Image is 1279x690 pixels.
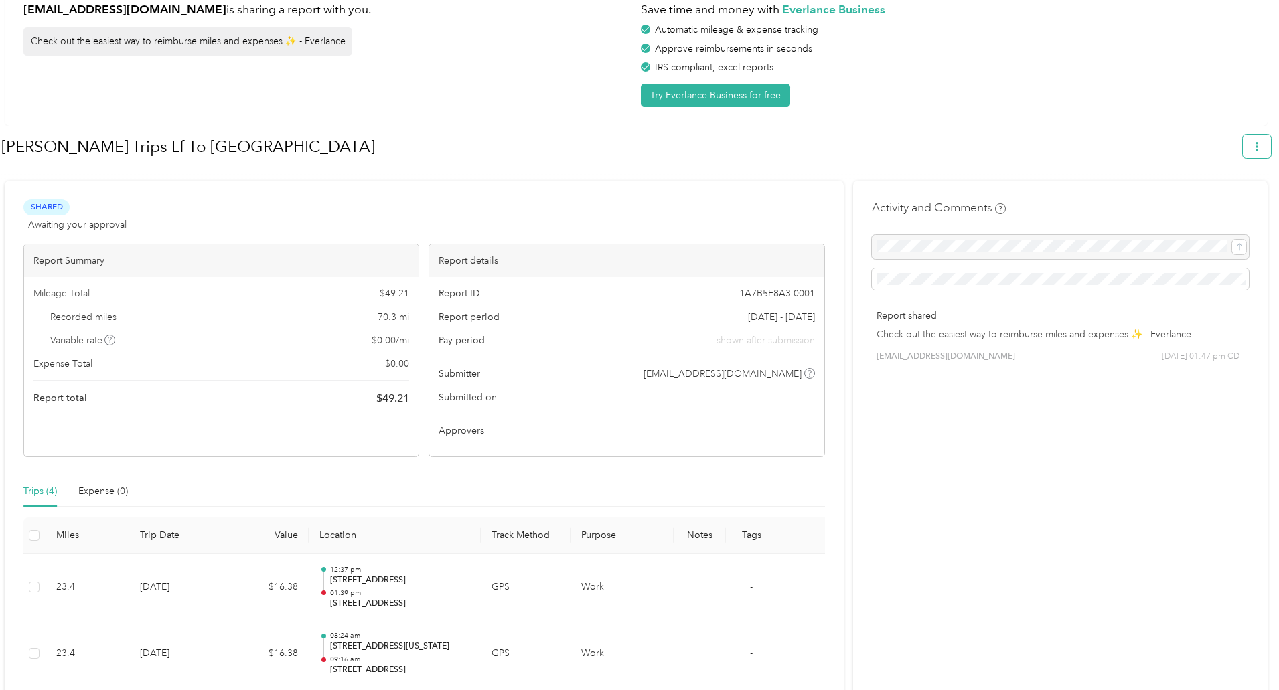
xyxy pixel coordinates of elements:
[46,517,130,554] th: Miles
[750,647,753,659] span: -
[439,390,497,404] span: Submitted on
[1162,351,1244,363] span: [DATE] 01:47 pm CDT
[78,484,128,499] div: Expense (0)
[571,517,674,554] th: Purpose
[655,24,818,35] span: Automatic mileage & expense tracking
[674,517,725,554] th: Notes
[330,655,470,664] p: 09:16 am
[378,310,409,324] span: 70.3 mi
[739,286,815,300] span: 1A7B5F8A3-0001
[33,357,92,371] span: Expense Total
[330,574,470,586] p: [STREET_ADDRESS]
[439,286,480,300] span: Report ID
[750,581,753,592] span: -
[439,310,500,324] span: Report period
[481,620,571,687] td: GPS
[129,554,226,621] td: [DATE]
[1,131,1233,163] h1: Martín Velazquez Trips Lf To Glencoe
[330,664,470,676] p: [STREET_ADDRESS]
[330,631,470,640] p: 08:24 am
[33,391,87,405] span: Report total
[33,286,90,300] span: Mileage Total
[481,517,571,554] th: Track Method
[571,554,674,621] td: Work
[655,43,812,54] span: Approve reimbursements in seconds
[872,199,1006,216] h4: Activity and Comments
[46,554,130,621] td: 23.4
[129,517,226,554] th: Trip Date
[644,367,802,381] span: [EMAIL_ADDRESS][DOMAIN_NAME]
[376,390,409,406] span: $ 49.21
[23,2,226,16] strong: [EMAIL_ADDRESS][DOMAIN_NAME]
[380,286,409,300] span: $ 49.21
[571,620,674,687] td: Work
[877,309,1244,323] p: Report shared
[748,310,815,324] span: [DATE] - [DATE]
[812,390,815,404] span: -
[50,310,117,324] span: Recorded miles
[330,598,470,610] p: [STREET_ADDRESS]
[309,517,481,554] th: Location
[28,218,127,232] span: Awaiting your approval
[782,2,885,16] strong: Everlance Business
[23,1,631,18] h1: is sharing a report with you.
[24,244,419,277] div: Report Summary
[372,333,409,347] span: $ 0.00 / mi
[481,554,571,621] td: GPS
[641,84,790,107] button: Try Everlance Business for free
[330,640,470,653] p: [STREET_ADDRESS][US_STATE]
[330,565,470,574] p: 12:37 pm
[429,244,824,277] div: Report details
[23,199,70,215] span: Shared
[726,517,777,554] th: Tags
[385,357,409,371] span: $ 0.00
[439,424,484,438] span: Approvers
[655,62,773,73] span: IRS compliant, excel reports
[23,484,57,499] div: Trips (4)
[46,620,130,687] td: 23.4
[330,588,470,598] p: 01:39 pm
[439,367,480,381] span: Submitter
[439,333,485,347] span: Pay period
[226,517,309,554] th: Value
[226,554,309,621] td: $16.38
[877,351,1015,363] span: [EMAIL_ADDRESS][DOMAIN_NAME]
[641,1,1249,18] h1: Save time and money with
[129,620,226,687] td: [DATE]
[50,333,116,347] span: Variable rate
[877,327,1244,341] p: Check out the easiest way to reimburse miles and expenses ✨ - Everlance
[23,27,352,56] div: Check out the easiest way to reimburse miles and expenses ✨ - Everlance
[717,333,815,347] span: shown after submission
[226,620,309,687] td: $16.38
